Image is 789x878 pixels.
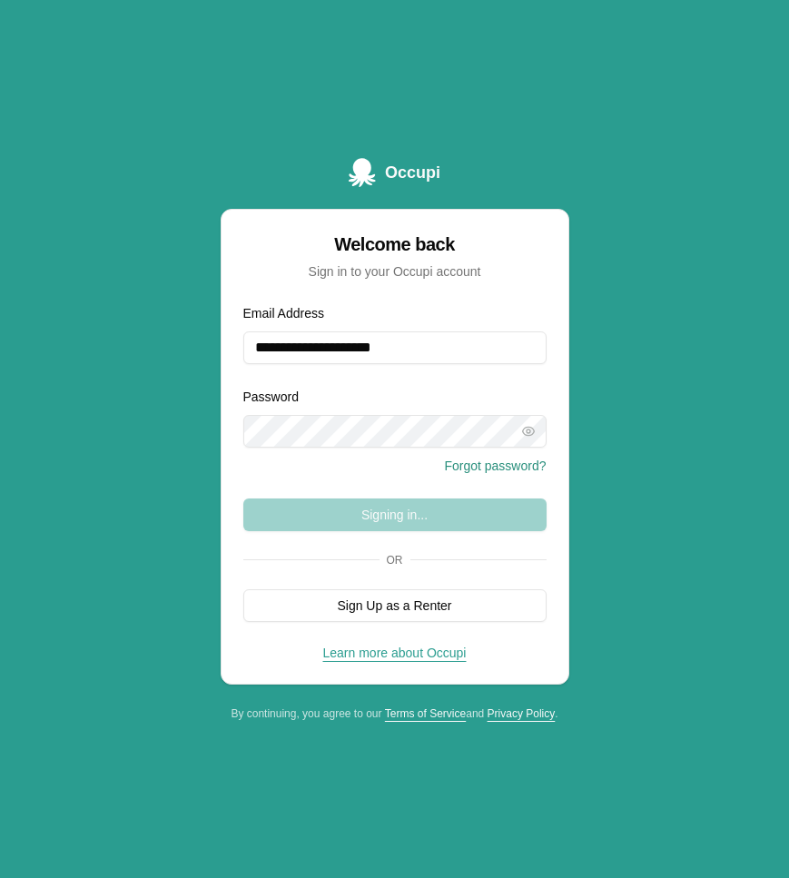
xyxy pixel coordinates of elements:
[243,589,547,622] button: Sign Up as a Renter
[243,262,547,281] div: Sign in to your Occupi account
[488,707,556,720] a: Privacy Policy
[385,160,440,185] span: Occupi
[243,306,324,321] label: Email Address
[221,706,569,721] div: By continuing, you agree to our and .
[243,232,547,257] div: Welcome back
[385,707,466,720] a: Terms of Service
[380,553,410,567] span: Or
[323,646,467,660] a: Learn more about Occupi
[444,457,546,475] button: Forgot password?
[349,158,440,187] a: Occupi
[243,390,299,404] label: Password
